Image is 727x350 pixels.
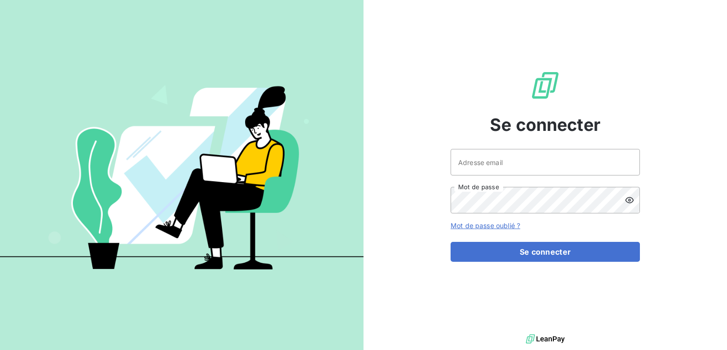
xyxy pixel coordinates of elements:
[451,221,520,230] a: Mot de passe oublié ?
[451,149,640,175] input: placeholder
[530,70,560,101] img: Logo LeanPay
[490,112,601,138] span: Se connecter
[451,242,640,262] button: Se connecter
[526,332,565,346] img: logo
